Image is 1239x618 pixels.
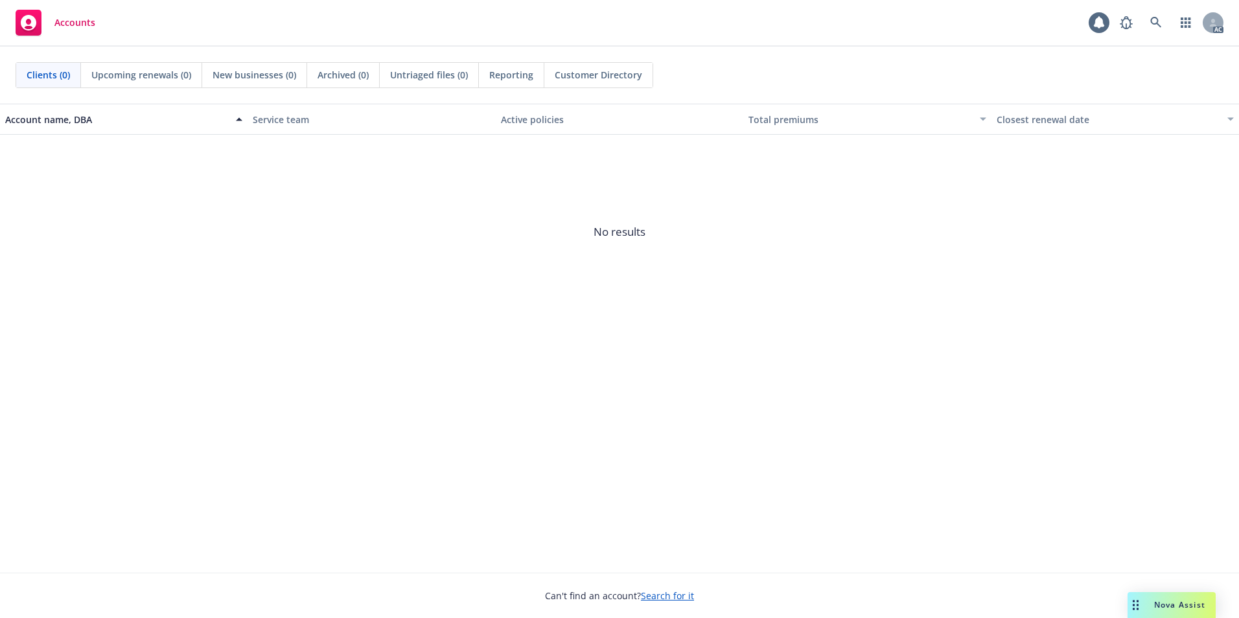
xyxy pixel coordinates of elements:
[5,113,228,126] div: Account name, DBA
[501,113,738,126] div: Active policies
[253,113,490,126] div: Service team
[390,68,468,82] span: Untriaged files (0)
[1113,10,1139,36] a: Report a Bug
[27,68,70,82] span: Clients (0)
[555,68,642,82] span: Customer Directory
[997,113,1220,126] div: Closest renewal date
[1128,592,1144,618] div: Drag to move
[991,104,1239,135] button: Closest renewal date
[1154,599,1205,610] span: Nova Assist
[748,113,971,126] div: Total premiums
[1143,10,1169,36] a: Search
[248,104,495,135] button: Service team
[318,68,369,82] span: Archived (0)
[10,5,100,41] a: Accounts
[641,589,694,602] a: Search for it
[1173,10,1199,36] a: Switch app
[54,17,95,28] span: Accounts
[743,104,991,135] button: Total premiums
[1128,592,1216,618] button: Nova Assist
[91,68,191,82] span: Upcoming renewals (0)
[213,68,296,82] span: New businesses (0)
[489,68,533,82] span: Reporting
[496,104,743,135] button: Active policies
[545,589,694,602] span: Can't find an account?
